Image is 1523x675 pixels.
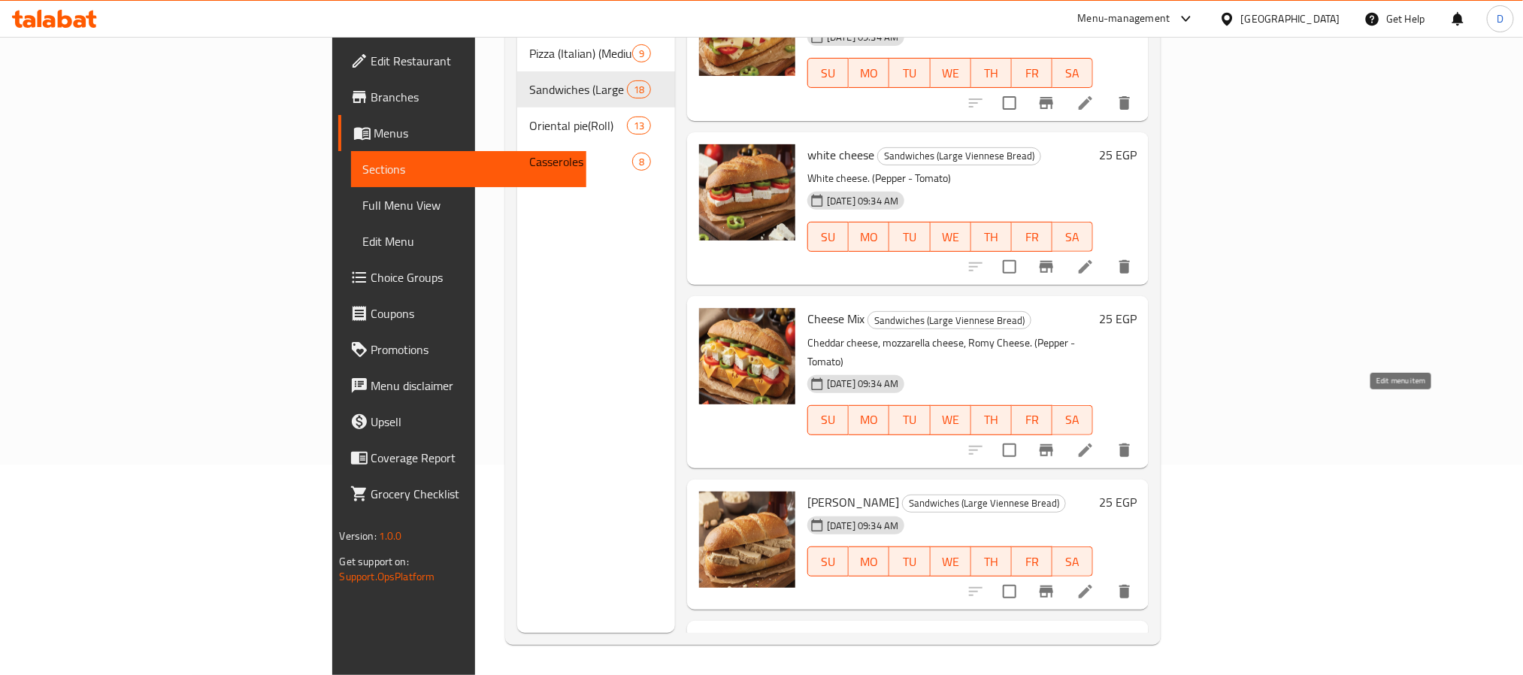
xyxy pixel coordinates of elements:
[855,409,883,431] span: MO
[529,44,632,62] span: Pizza (Italian) (Medium 24)
[517,29,675,186] nav: Menu sections
[807,546,849,577] button: SU
[338,259,586,295] a: Choice Groups
[867,311,1031,329] div: Sandwiches (Large Viennese Bread)
[971,222,1012,252] button: TH
[628,83,650,97] span: 18
[517,35,675,71] div: Pizza (Italian) (Medium 24)9
[855,226,883,248] span: MO
[1028,432,1064,468] button: Branch-specific-item
[889,405,930,435] button: TU
[902,495,1066,513] div: Sandwiches (Large Viennese Bread)
[889,58,930,88] button: TU
[878,147,1040,165] span: Sandwiches (Large Viennese Bread)
[1058,226,1087,248] span: SA
[371,377,574,395] span: Menu disclaimer
[821,194,904,208] span: [DATE] 09:34 AM
[371,88,574,106] span: Branches
[1012,58,1052,88] button: FR
[529,80,627,98] div: Sandwiches (Large Viennese Bread)
[371,413,574,431] span: Upsell
[971,58,1012,88] button: TH
[363,196,574,214] span: Full Menu View
[971,405,1012,435] button: TH
[1028,574,1064,610] button: Branch-specific-item
[1107,432,1143,468] button: delete
[895,62,924,84] span: TU
[977,226,1006,248] span: TH
[338,476,586,512] a: Grocery Checklist
[814,62,843,84] span: SU
[633,155,650,169] span: 8
[807,222,849,252] button: SU
[931,405,971,435] button: WE
[814,226,843,248] span: SU
[338,440,586,476] a: Coverage Report
[931,222,971,252] button: WE
[1241,11,1340,27] div: [GEOGRAPHIC_DATA]
[1012,405,1052,435] button: FR
[855,62,883,84] span: MO
[517,71,675,107] div: Sandwiches (Large Viennese Bread)18
[977,409,1006,431] span: TH
[1018,226,1046,248] span: FR
[994,576,1025,607] span: Select to update
[1099,492,1137,513] h6: 25 EGP
[895,551,924,573] span: TU
[1052,58,1093,88] button: SA
[814,551,843,573] span: SU
[807,632,895,655] span: Alexandrian Liver
[699,492,795,588] img: Halawa Tahiniya
[937,226,965,248] span: WE
[903,495,1065,512] span: Sandwiches (Large Viennese Bread)
[632,44,651,62] div: items
[1028,85,1064,121] button: Branch-specific-item
[628,119,650,133] span: 13
[1018,409,1046,431] span: FR
[1076,94,1095,112] a: Edit menu item
[1052,405,1093,435] button: SA
[937,62,965,84] span: WE
[1107,249,1143,285] button: delete
[371,304,574,322] span: Coupons
[807,58,849,88] button: SU
[977,62,1006,84] span: TH
[889,546,930,577] button: TU
[994,87,1025,119] span: Select to update
[807,405,849,435] button: SU
[1099,144,1137,165] h6: 25 EGP
[807,334,1093,371] p: Cheddar cheese, mozzarella cheese, Romy Cheese. (Pepper - Tomato)
[1078,10,1170,28] div: Menu-management
[849,222,889,252] button: MO
[889,222,930,252] button: TU
[633,47,650,61] span: 9
[1107,574,1143,610] button: delete
[338,368,586,404] a: Menu disclaimer
[807,307,864,330] span: Cheese Mix
[1076,258,1095,276] a: Edit menu item
[363,232,574,250] span: Edit Menu
[855,551,883,573] span: MO
[529,153,632,171] span: Casseroles
[529,117,627,135] span: Oriental pie(Roll)
[1052,222,1093,252] button: SA
[374,124,574,142] span: Menus
[1058,62,1087,84] span: SA
[1018,62,1046,84] span: FR
[340,526,377,546] span: Version:
[1018,551,1046,573] span: FR
[895,226,924,248] span: TU
[868,312,1031,329] span: Sandwiches (Large Viennese Bread)
[338,43,586,79] a: Edit Restaurant
[849,405,889,435] button: MO
[1052,546,1093,577] button: SA
[1012,546,1052,577] button: FR
[1497,11,1503,27] span: D
[849,58,889,88] button: MO
[371,449,574,467] span: Coverage Report
[379,526,402,546] span: 1.0.0
[338,79,586,115] a: Branches
[821,377,904,391] span: [DATE] 09:34 AM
